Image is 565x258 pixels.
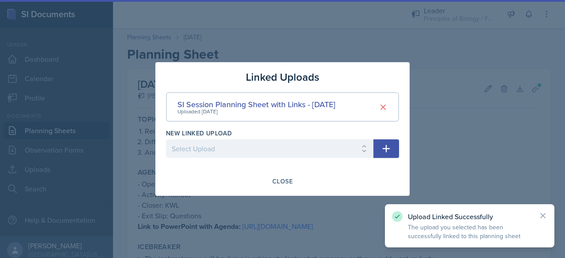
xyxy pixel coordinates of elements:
label: New Linked Upload [166,129,232,138]
div: Close [272,178,293,185]
h3: Linked Uploads [246,69,319,85]
p: The upload you selected has been successfully linked to this planning sheet [408,223,531,240]
button: Close [267,174,298,189]
div: SI Session Planning Sheet with Links - [DATE] [177,98,335,110]
p: Upload Linked Successfully [408,212,531,221]
div: Uploaded [DATE] [177,108,335,116]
